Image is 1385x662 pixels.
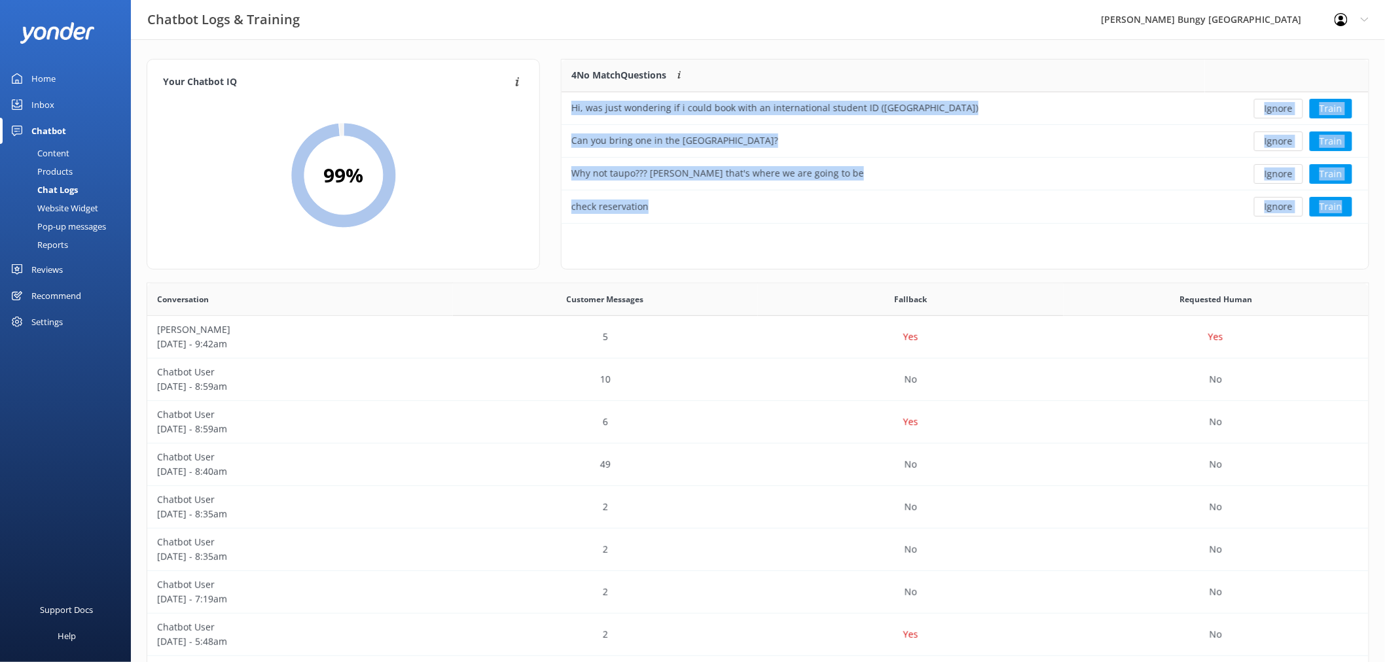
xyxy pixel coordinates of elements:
p: 2 [603,627,608,642]
p: No [1210,372,1222,387]
p: Chatbot User [157,493,443,507]
p: [DATE] - 5:48am [157,635,443,649]
p: No [1210,627,1222,642]
button: Train [1310,197,1352,217]
div: row [147,529,1369,571]
p: No [1210,542,1222,557]
div: Hi, was just wondering if i could book with an international student ID ([GEOGRAPHIC_DATA]) [571,101,979,115]
p: Chatbot User [157,578,443,592]
div: Can you bring one in the [GEOGRAPHIC_DATA]? [571,133,778,148]
p: No [905,542,917,557]
p: No [1210,585,1222,599]
button: Ignore [1254,131,1303,151]
p: No [905,585,917,599]
div: row [147,444,1369,486]
div: Website Widget [8,199,98,217]
span: Fallback [894,293,927,305]
span: Customer Messages [567,293,644,305]
p: [DATE] - 7:19am [157,592,443,606]
div: Home [31,65,56,92]
h4: Your Chatbot IQ [163,75,511,90]
p: 2 [603,500,608,514]
p: Yes [1208,330,1223,344]
div: row [147,614,1369,656]
p: No [1210,500,1222,514]
p: Yes [903,627,918,642]
div: Help [58,623,76,649]
div: row [562,92,1369,125]
div: Chatbot [31,118,66,144]
p: [DATE] - 8:59am [157,422,443,436]
p: 4 No Match Questions [571,68,666,82]
div: check reservation [571,200,649,214]
button: Ignore [1254,164,1303,184]
span: Conversation [157,293,209,305]
p: [DATE] - 8:59am [157,379,443,394]
p: 5 [603,330,608,344]
div: Support Docs [41,597,94,623]
p: 6 [603,415,608,429]
p: No [905,457,917,472]
div: Why not taupo??? [PERSON_NAME] that's where we are going to be [571,166,864,181]
div: row [562,125,1369,158]
div: Reviews [31,256,63,283]
p: No [905,372,917,387]
p: 2 [603,542,608,557]
p: Yes [903,330,918,344]
div: row [147,358,1369,401]
button: Train [1310,164,1352,184]
button: Ignore [1254,99,1303,118]
button: Train [1310,131,1352,151]
div: Recommend [31,283,81,309]
a: Content [8,144,131,162]
p: 10 [600,372,611,387]
p: No [1210,457,1222,472]
div: row [562,158,1369,190]
div: Settings [31,309,63,335]
a: Reports [8,235,131,254]
p: 49 [600,457,611,472]
p: [DATE] - 8:40am [157,464,443,479]
p: Chatbot User [157,620,443,635]
p: [DATE] - 8:35am [157,507,443,521]
h2: 99 % [323,160,363,191]
span: Requested Human [1179,293,1252,305]
div: row [147,486,1369,529]
button: Train [1310,99,1352,118]
p: [DATE] - 9:42am [157,337,443,351]
div: row [147,571,1369,614]
p: Chatbot User [157,408,443,422]
div: row [147,401,1369,444]
p: Chatbot User [157,450,443,464]
h3: Chatbot Logs & Training [147,9,300,30]
p: Yes [903,415,918,429]
img: yonder-white-logo.png [20,22,95,44]
a: Products [8,162,131,181]
p: [PERSON_NAME] [157,322,443,337]
p: No [905,500,917,514]
a: Pop-up messages [8,217,131,235]
div: Reports [8,235,68,254]
div: Pop-up messages [8,217,106,235]
p: No [1210,415,1222,429]
div: Content [8,144,69,162]
div: row [147,316,1369,358]
div: row [562,190,1369,223]
p: Chatbot User [157,365,443,379]
a: Website Widget [8,199,131,217]
a: Chat Logs [8,181,131,199]
p: [DATE] - 8:35am [157,549,443,564]
div: Products [8,162,73,181]
button: Ignore [1254,197,1303,217]
div: Inbox [31,92,54,118]
div: Chat Logs [8,181,78,199]
p: Chatbot User [157,535,443,549]
div: grid [562,92,1369,223]
p: 2 [603,585,608,599]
